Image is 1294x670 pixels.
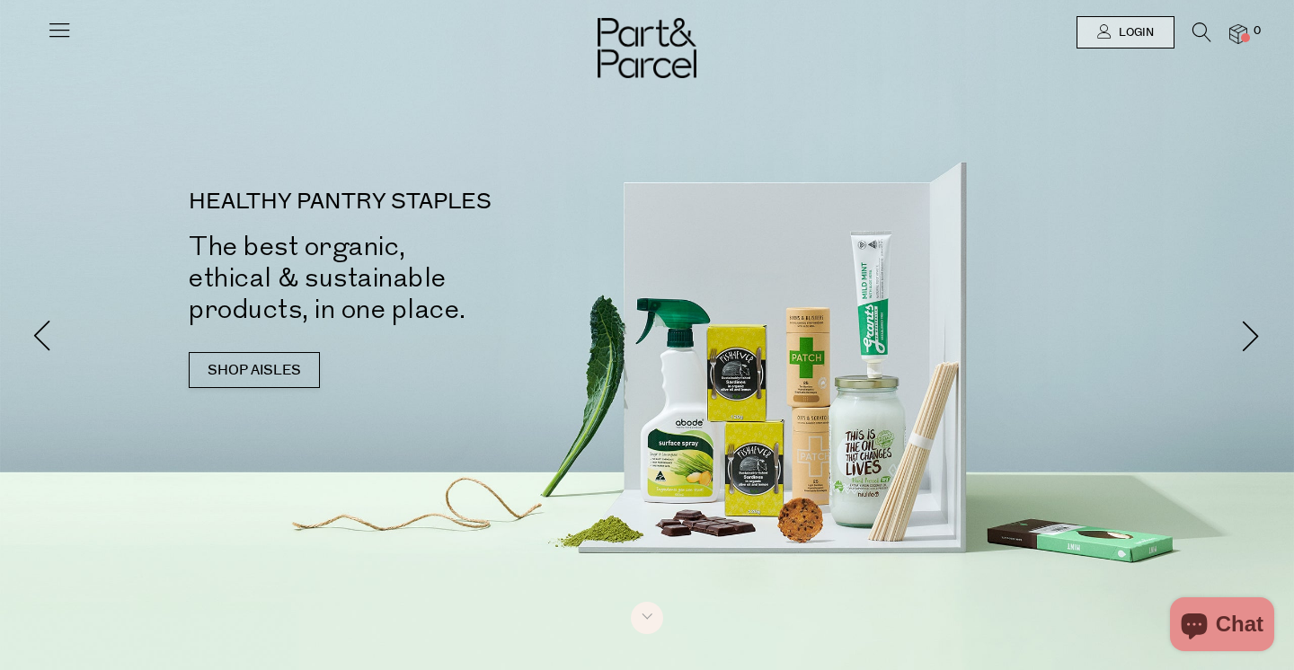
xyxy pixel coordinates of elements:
[1249,23,1265,40] span: 0
[1165,597,1280,656] inbox-online-store-chat: Shopify online store chat
[189,191,674,213] p: HEALTHY PANTRY STAPLES
[1077,16,1174,48] a: Login
[1114,25,1154,40] span: Login
[598,18,696,78] img: Part&Parcel
[1229,24,1247,43] a: 0
[189,231,674,325] h2: The best organic, ethical & sustainable products, in one place.
[189,352,320,388] a: SHOP AISLES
